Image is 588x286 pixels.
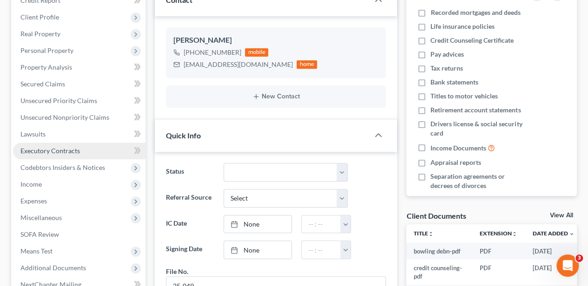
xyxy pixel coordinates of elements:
[472,243,525,260] td: PDF
[161,189,218,208] label: Referral Source
[161,163,218,182] label: Status
[245,48,268,57] div: mobile
[406,243,472,260] td: bowling debn-pdf
[430,64,463,73] span: Tax returns
[532,230,574,237] a: Date Added expand_more
[13,59,145,76] a: Property Analysis
[20,80,65,88] span: Secured Claims
[224,241,292,259] a: None
[20,97,97,104] span: Unsecured Priority Claims
[414,230,434,237] a: Titleunfold_more
[472,260,525,285] td: PDF
[512,231,517,237] i: unfold_more
[20,30,60,38] span: Real Property
[297,60,317,69] div: home
[525,243,581,260] td: [DATE]
[20,63,72,71] span: Property Analysis
[224,215,292,233] a: None
[13,92,145,109] a: Unsecured Priority Claims
[20,230,59,238] span: SOFA Review
[20,113,109,121] span: Unsecured Nonpriority Claims
[20,214,62,221] span: Miscellaneous
[556,254,579,277] iframe: Intercom live chat
[20,13,59,21] span: Client Profile
[430,50,464,59] span: Pay advices
[166,266,188,276] div: File No.
[13,143,145,159] a: Executory Contracts
[575,254,583,262] span: 3
[525,260,581,285] td: [DATE]
[13,109,145,126] a: Unsecured Nonpriority Claims
[20,247,53,255] span: Means Test
[406,260,472,285] td: credit counseling-pdf
[13,76,145,92] a: Secured Claims
[302,241,341,259] input: -- : --
[430,158,481,167] span: Appraisal reports
[20,180,42,188] span: Income
[20,264,86,272] span: Additional Documents
[430,119,526,138] span: Drivers license & social security card
[430,8,520,17] span: Recorded mortgages and deeds
[428,231,434,237] i: unfold_more
[20,197,47,205] span: Expenses
[161,240,218,259] label: Signing Date
[173,93,378,100] button: New Contact
[550,212,573,219] a: View All
[430,78,478,87] span: Bank statements
[302,215,341,233] input: -- : --
[184,48,241,57] div: [PHONE_NUMBER]
[480,230,517,237] a: Extensionunfold_more
[568,231,574,237] i: expand_more
[13,126,145,143] a: Lawsuits
[20,46,73,54] span: Personal Property
[20,130,46,138] span: Lawsuits
[430,172,526,190] span: Separation agreements or decrees of divorces
[161,215,218,234] label: IC Date
[20,163,105,171] span: Codebtors Insiders & Notices
[184,60,293,69] div: [EMAIL_ADDRESS][DOMAIN_NAME]
[406,211,466,221] div: Client Documents
[430,91,498,101] span: Titles to motor vehicles
[430,22,495,31] span: Life insurance policies
[430,36,514,45] span: Credit Counseling Certificate
[173,35,378,46] div: [PERSON_NAME]
[20,147,80,155] span: Executory Contracts
[166,131,201,140] span: Quick Info
[430,105,521,115] span: Retirement account statements
[430,143,486,153] span: Income Documents
[13,226,145,243] a: SOFA Review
